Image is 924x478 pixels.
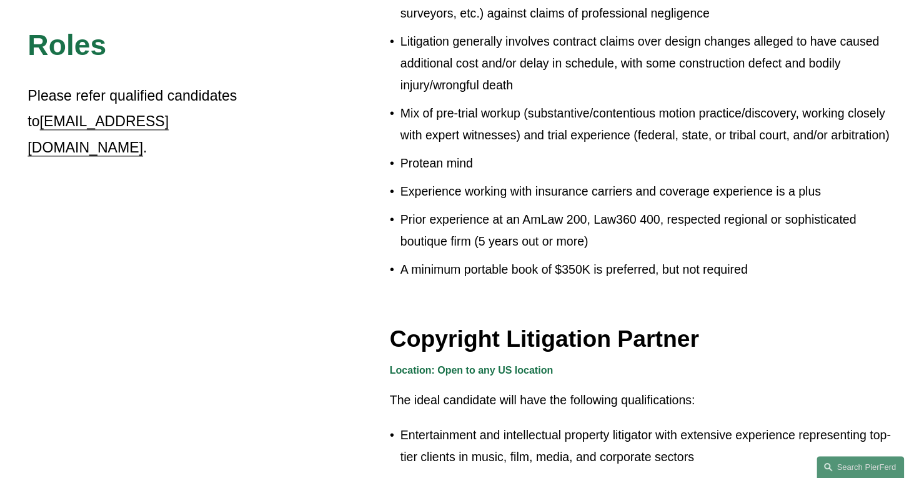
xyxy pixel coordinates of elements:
h3: Copyright Litigation Partner [390,324,897,353]
p: Protean mind [400,152,897,174]
p: Prior experience at an AmLaw 200, Law360 400, respected regional or sophisticated boutique firm (... [400,209,897,252]
p: Litigation generally involves contract claims over design changes alleged to have caused addition... [400,31,897,97]
strong: Location: Open to any US location [390,365,553,376]
p: Experience working with insurance carriers and coverage experience is a plus [400,181,897,202]
p: Entertainment and intellectual property litigator with extensive experience representing top-tier... [400,424,897,467]
span: Roles [27,29,106,61]
a: Search this site [817,456,904,478]
p: Please refer qualified candidates to . [27,83,281,161]
p: A minimum portable book of $350K is preferred, but not required [400,259,897,281]
p: Mix of pre-trial workup (substantive/contentious motion practice/discovery, working closely with ... [400,102,897,146]
a: [EMAIL_ADDRESS][DOMAIN_NAME] [27,114,169,156]
p: The ideal candidate will have the following qualifications: [390,389,897,411]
